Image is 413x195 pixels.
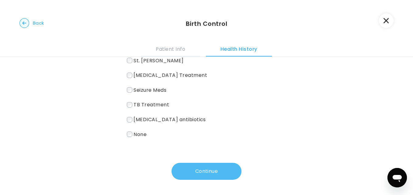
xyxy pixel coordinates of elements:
button: Back [19,18,44,28]
button: Patient Info [141,40,200,56]
span: [MEDICAL_DATA] antibiotics [134,116,206,123]
input: TB Treatment [127,102,132,108]
span: [MEDICAL_DATA] Treatment [134,72,207,79]
input: None [127,132,132,137]
input: [MEDICAL_DATA] Treatment [127,73,132,78]
span: Back [33,19,44,27]
iframe: Button to launch messaging window, conversation in progress [387,168,407,187]
h3: Birth Control [186,19,227,28]
span: TB Treatment [134,101,169,108]
span: Seizure Meds [134,86,166,93]
button: Continue [172,163,241,180]
button: Health History [206,40,272,56]
input: [MEDICAL_DATA] antibiotics [127,117,132,122]
input: Seizure Meds [127,87,132,93]
span: St. [PERSON_NAME] [134,57,183,64]
span: None [134,131,147,138]
input: St. [PERSON_NAME] [127,58,132,63]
